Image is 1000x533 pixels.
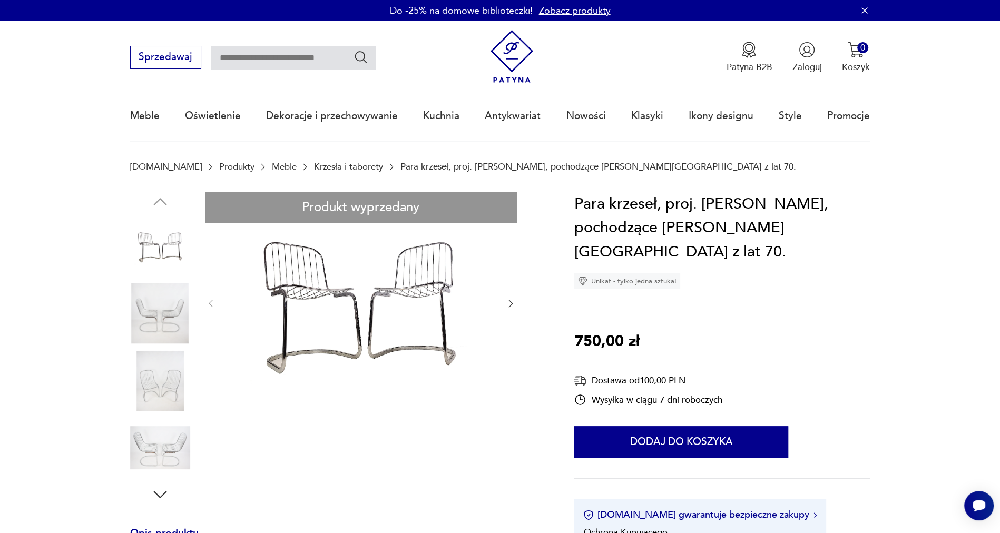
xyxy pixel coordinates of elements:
p: 750,00 zł [574,330,639,354]
button: Szukaj [354,50,369,65]
img: Ikona dostawy [574,374,586,387]
img: Ikona strzałki w prawo [813,512,817,518]
button: Sprzedawaj [130,46,201,69]
a: Klasyki [631,92,663,140]
a: Meble [272,162,297,172]
img: Zdjęcie produktu Para krzeseł, proj. Gastone Rinaldi, pochodzące z Włoch z lat 70. [130,216,190,277]
a: Sprzedawaj [130,54,201,62]
p: Koszyk [842,61,870,73]
img: Ikona koszyka [848,42,864,58]
a: Krzesła i taborety [314,162,383,172]
a: [DOMAIN_NAME] [130,162,202,172]
p: Zaloguj [792,61,822,73]
a: Promocje [827,92,870,140]
button: 0Koszyk [842,42,870,73]
p: Do -25% na domowe biblioteczki! [390,4,533,17]
a: Antykwariat [485,92,541,140]
img: Ikonka użytkownika [799,42,815,58]
button: Dodaj do koszyka [574,426,788,458]
div: Produkt wyprzedany [205,192,516,223]
a: Meble [130,92,160,140]
a: Produkty [219,162,254,172]
img: Ikona medalu [741,42,757,58]
iframe: Smartsupp widget button [964,491,994,520]
a: Ikona medaluPatyna B2B [726,42,772,73]
a: Nowości [566,92,606,140]
button: Patyna B2B [726,42,772,73]
button: [DOMAIN_NAME] gwarantuje bezpieczne zakupy [583,508,817,521]
a: Ikony designu [689,92,753,140]
div: Unikat - tylko jedna sztuka! [574,273,680,289]
div: Dostawa od 100,00 PLN [574,374,722,387]
img: Zdjęcie produktu Para krzeseł, proj. Gastone Rinaldi, pochodzące z Włoch z lat 70. [130,351,190,411]
a: Oświetlenie [185,92,241,140]
img: Ikona certyfikatu [583,510,594,520]
a: Kuchnia [423,92,459,140]
a: Dekoracje i przechowywanie [266,92,398,140]
img: Ikona diamentu [578,277,587,286]
a: Style [779,92,802,140]
button: Zaloguj [792,42,822,73]
img: Patyna - sklep z meblami i dekoracjami vintage [485,30,538,83]
img: Zdjęcie produktu Para krzeseł, proj. Gastone Rinaldi, pochodzące z Włoch z lat 70. [130,283,190,343]
h1: Para krzeseł, proj. [PERSON_NAME], pochodzące [PERSON_NAME][GEOGRAPHIC_DATA] z lat 70. [574,192,870,264]
img: Zdjęcie produktu Para krzeseł, proj. Gastone Rinaldi, pochodzące z Włoch z lat 70. [229,192,493,413]
p: Patyna B2B [726,61,772,73]
img: Zdjęcie produktu Para krzeseł, proj. Gastone Rinaldi, pochodzące z Włoch z lat 70. [130,418,190,478]
p: Para krzeseł, proj. [PERSON_NAME], pochodzące [PERSON_NAME][GEOGRAPHIC_DATA] z lat 70. [400,162,796,172]
div: 0 [857,42,868,53]
a: Zobacz produkty [539,4,611,17]
div: Wysyłka w ciągu 7 dni roboczych [574,393,722,406]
